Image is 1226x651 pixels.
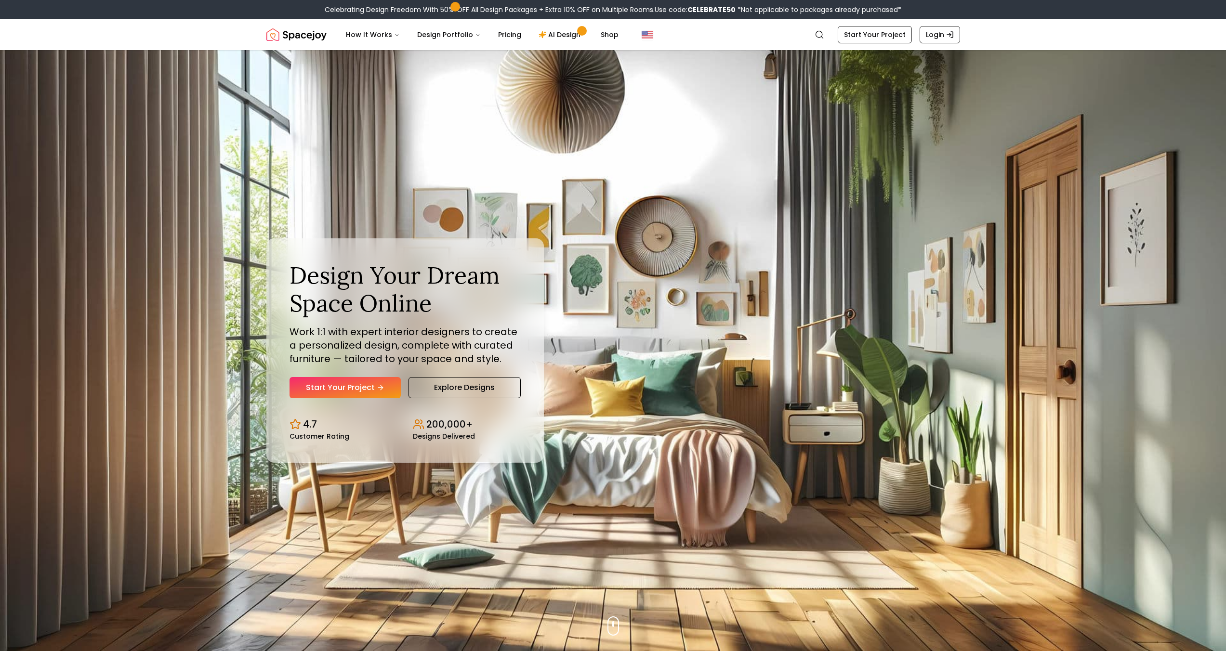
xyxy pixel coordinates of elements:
h1: Design Your Dream Space Online [290,261,521,317]
span: Use code: [655,5,736,14]
span: *Not applicable to packages already purchased* [736,5,901,14]
nav: Main [338,25,626,44]
button: Design Portfolio [409,25,488,44]
small: Designs Delivered [413,433,475,440]
div: Celebrating Design Freedom With 50% OFF All Design Packages + Extra 10% OFF on Multiple Rooms. [325,5,901,14]
nav: Global [266,19,960,50]
a: Pricing [490,25,529,44]
a: Start Your Project [290,377,401,398]
p: 200,000+ [426,417,473,431]
div: Design stats [290,410,521,440]
button: How It Works [338,25,408,44]
img: Spacejoy Logo [266,25,327,44]
p: Work 1:1 with expert interior designers to create a personalized design, complete with curated fu... [290,325,521,365]
a: Login [920,26,960,43]
small: Customer Rating [290,433,349,440]
a: Spacejoy [266,25,327,44]
p: 4.7 [303,417,317,431]
b: CELEBRATE50 [687,5,736,14]
a: Start Your Project [838,26,912,43]
img: United States [642,29,653,40]
a: Shop [593,25,626,44]
a: AI Design [531,25,591,44]
a: Explore Designs [409,377,521,398]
